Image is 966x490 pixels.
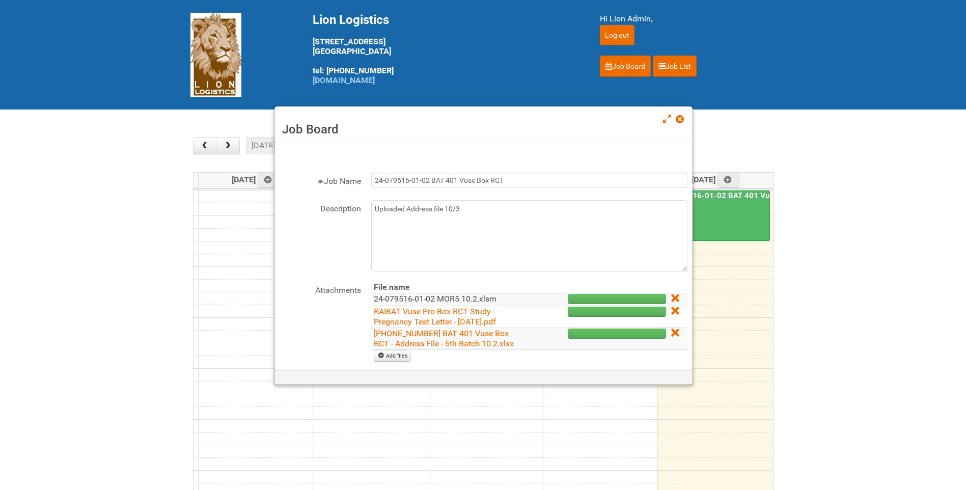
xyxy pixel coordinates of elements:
[280,200,361,215] label: Description
[190,49,241,59] a: Lion Logistics
[600,25,634,45] input: Log out
[371,200,687,271] textarea: Uploaded Address file 10/3
[717,173,740,188] a: Add an event
[190,13,241,97] img: Lion Logistics
[374,329,514,348] a: [PHONE_NUMBER] BAT 401 Vuse Box RCT - Address File - 5th Batch 10.2.xlsx
[280,282,361,296] label: Attachments
[258,173,280,188] a: Add an event
[282,122,685,137] h3: Job Board
[660,191,812,200] a: 24-079516-01-02 BAT 401 Vuse Box RCT
[313,75,375,85] a: [DOMAIN_NAME]
[313,13,389,27] span: Lion Logistics
[659,190,770,241] a: 24-079516-01-02 BAT 401 Vuse Box RCT
[600,56,651,77] a: Job Board
[371,282,528,293] th: File name
[374,294,496,304] a: 24-079516-01-02 MOR5 10.2.xlsm
[653,56,697,77] a: Job List
[374,307,496,326] a: RAIBAT Vuse Pro Box RCT Study - Pregnancy Test Letter - [DATE].pdf
[692,175,740,184] span: [DATE]
[374,350,411,362] a: Add files
[280,173,361,187] label: Job Name
[313,13,574,85] div: [STREET_ADDRESS] [GEOGRAPHIC_DATA] tel: [PHONE_NUMBER]
[232,175,280,184] span: [DATE]
[246,137,281,154] button: [DATE]
[600,13,776,25] div: Hi Lion Admin,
